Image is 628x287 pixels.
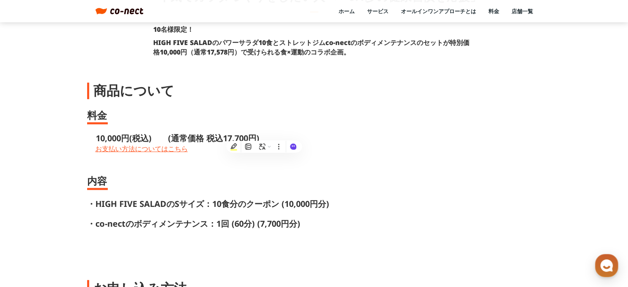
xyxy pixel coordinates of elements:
[512,7,533,15] a: 店舗一覧
[87,198,541,210] p: ・HIGH FIVE SALADのSサイズ：10食分のクーポン (10,000円分)
[107,218,159,239] a: 設定
[153,38,469,56] strong: HIGH FIVE SALADのパワーサラダ10食とストレットジムco-nectのボディメンテナンスのセットが特別価格10,000円（通常17,578円）で受けられる食×運動のコラボ企画。
[367,7,389,15] a: サービス
[71,231,90,238] span: チャット
[153,25,194,34] strong: 10名様限定！
[87,108,541,122] h3: 料金
[401,7,476,15] a: オールインワンアプローチとは
[87,174,541,188] h3: 内容
[21,231,36,237] span: ホーム
[95,133,541,144] p: 10,000円(税込) (通常価格 税込17,700円)
[2,218,55,239] a: ホーム
[93,81,174,100] h2: 商品について
[128,231,137,237] span: 設定
[95,144,541,153] a: お支払い方法についてはこちら
[488,7,499,15] a: 料金
[55,218,107,239] a: チャット
[87,218,541,230] p: ・co-nectのボディメンテナンス：1回 (60分) (7,700円分)
[339,7,355,15] a: ホーム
